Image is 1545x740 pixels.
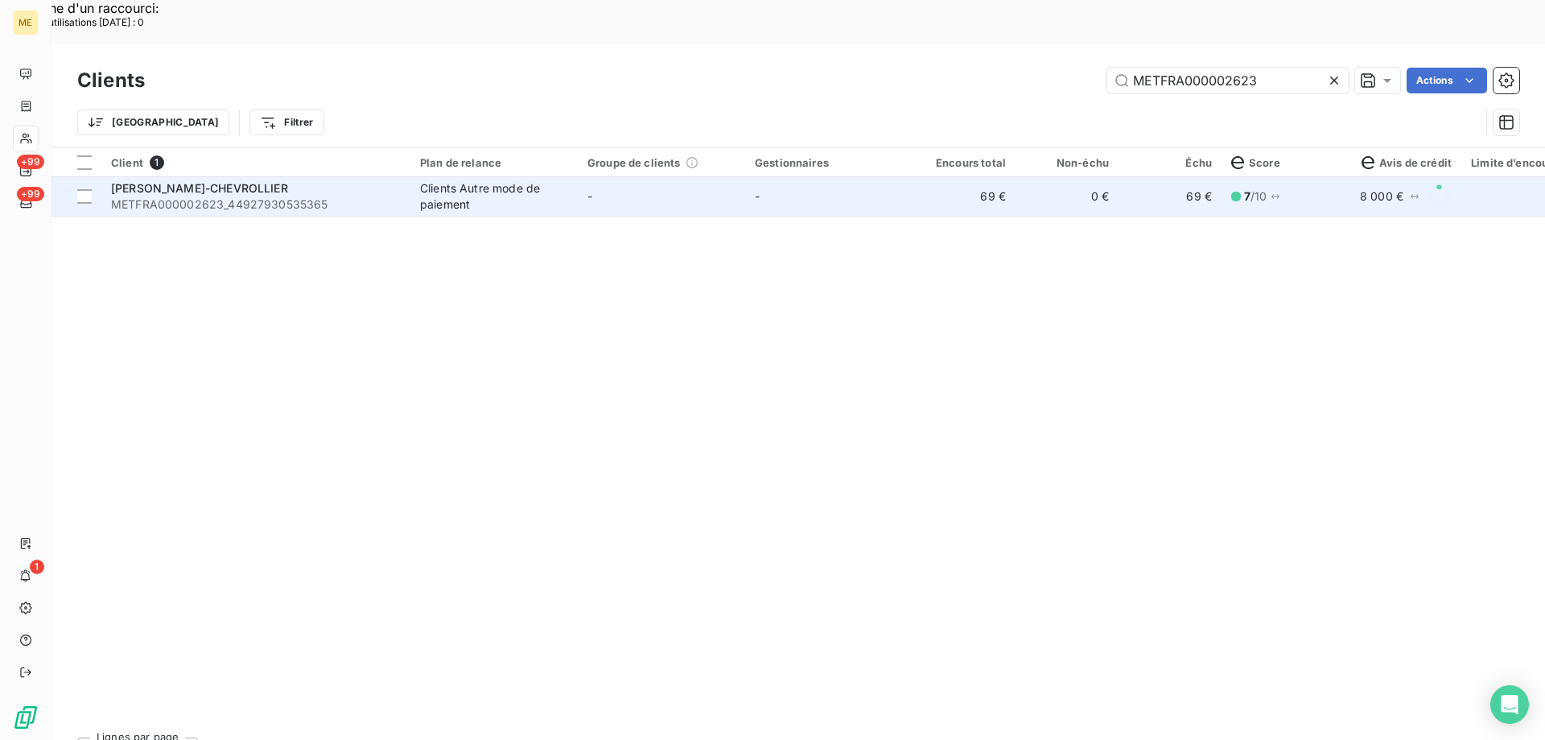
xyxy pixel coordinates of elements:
div: Échu [1128,156,1212,169]
span: Avis de crédit [1362,156,1452,169]
span: +99 [17,187,44,201]
a: +99 [13,158,38,184]
td: 69 € [913,177,1016,216]
h3: Clients [77,66,145,95]
div: Plan de relance [420,156,568,169]
input: Rechercher [1107,68,1349,93]
span: - [755,189,760,203]
span: Client [111,156,143,169]
button: Actions [1407,68,1487,93]
div: Non-échu [1025,156,1109,169]
span: METFRA000002623_44927930535365 [111,196,401,213]
div: Open Intercom Messenger [1490,685,1529,724]
div: Encours total [922,156,1006,169]
button: Filtrer [249,110,323,135]
span: Score [1231,156,1280,169]
img: Logo LeanPay [13,705,39,730]
div: Gestionnaires [755,156,903,169]
td: 0 € [1016,177,1119,216]
button: [GEOGRAPHIC_DATA] [77,110,229,135]
span: [PERSON_NAME]-CHEVROLLIER [111,181,288,195]
a: +99 [13,190,38,216]
div: Clients Autre mode de paiement [420,180,568,213]
span: +99 [17,155,44,169]
span: 1 [30,560,44,574]
span: Groupe de clients [587,156,681,169]
span: 7 [1244,189,1250,203]
span: / 10 [1244,188,1267,205]
span: - [587,189,592,203]
span: 8 000 € [1360,188,1403,205]
td: 69 € [1119,177,1222,216]
span: 1 [150,155,164,170]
